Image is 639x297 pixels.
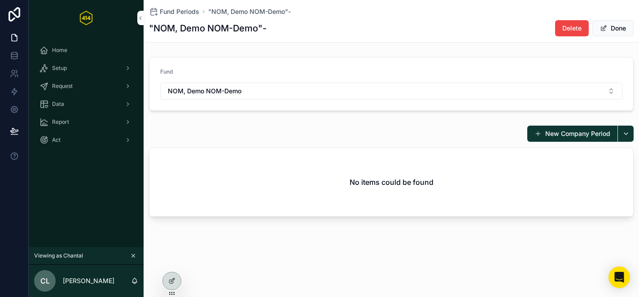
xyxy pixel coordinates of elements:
span: Request [52,83,73,90]
span: Fund Periods [160,7,199,16]
span: Data [52,100,64,108]
span: Viewing as Chantal [34,252,83,259]
p: [PERSON_NAME] [63,276,114,285]
span: CL [40,275,50,286]
a: Report [34,114,138,130]
span: Act [52,136,61,144]
span: Fund [160,68,173,75]
button: Delete [555,20,589,36]
div: scrollable content [29,36,144,160]
div: Open Intercom Messenger [608,266,630,288]
button: Done [592,20,634,36]
button: New Company Period [527,126,617,142]
a: Setup [34,60,138,76]
h2: No items could be found [350,177,433,188]
h1: "NOM, Demo NOM-Demo"- [149,22,267,35]
span: Delete [562,24,582,33]
a: Request [34,78,138,94]
span: Setup [52,65,67,72]
span: NOM, Demo NOM-Demo [168,87,241,96]
img: App logo [80,11,92,25]
button: Select Button [160,83,622,100]
a: Fund Periods [149,7,199,16]
a: Act [34,132,138,148]
span: Home [52,47,67,54]
span: Report [52,118,69,126]
a: "NOM, Demo NOM-Demo"- [208,7,291,16]
a: Data [34,96,138,112]
a: Home [34,42,138,58]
